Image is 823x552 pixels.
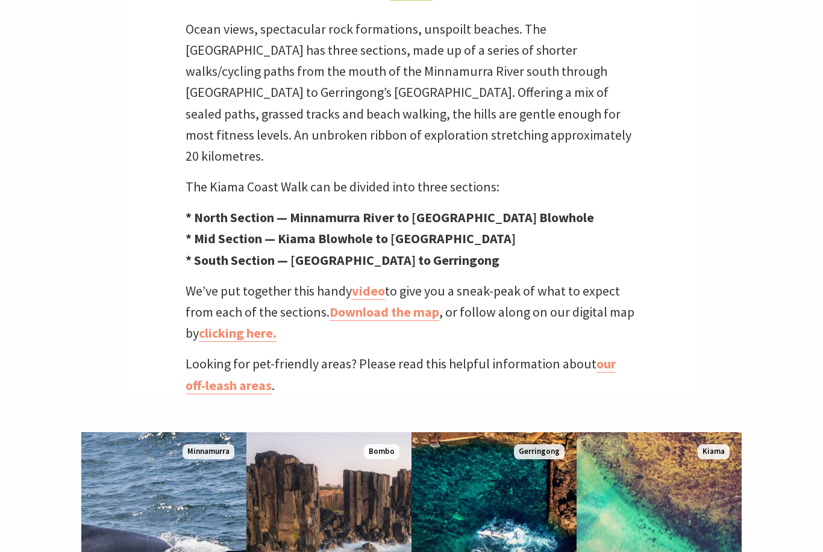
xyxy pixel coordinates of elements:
[186,231,516,247] strong: * Mid Section — Kiama Blowhole to [GEOGRAPHIC_DATA]
[183,445,234,460] span: Minnamurra
[364,445,399,460] span: Bombo
[186,356,616,394] a: our off-leash areas
[186,252,499,269] strong: * South Section — [GEOGRAPHIC_DATA] to Gerringong
[514,445,565,460] span: Gerringong
[186,19,637,167] p: Ocean views, spectacular rock formations, unspoilt beaches. The [GEOGRAPHIC_DATA] has three secti...
[698,445,730,460] span: Kiama
[186,209,594,226] strong: * North Section — Minnamurra River to [GEOGRAPHIC_DATA] Blowhole
[186,354,637,396] p: Looking for pet-friendly areas? Please read this helpful information about .
[199,325,277,343] a: clicking here.
[186,177,637,198] p: The Kiama Coast Walk can be divided into three sections:
[330,304,439,321] a: Download the map
[186,281,637,345] p: We’ve put together this handy to give you a sneak-peak of what to expect from each of the section...
[352,283,385,300] a: video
